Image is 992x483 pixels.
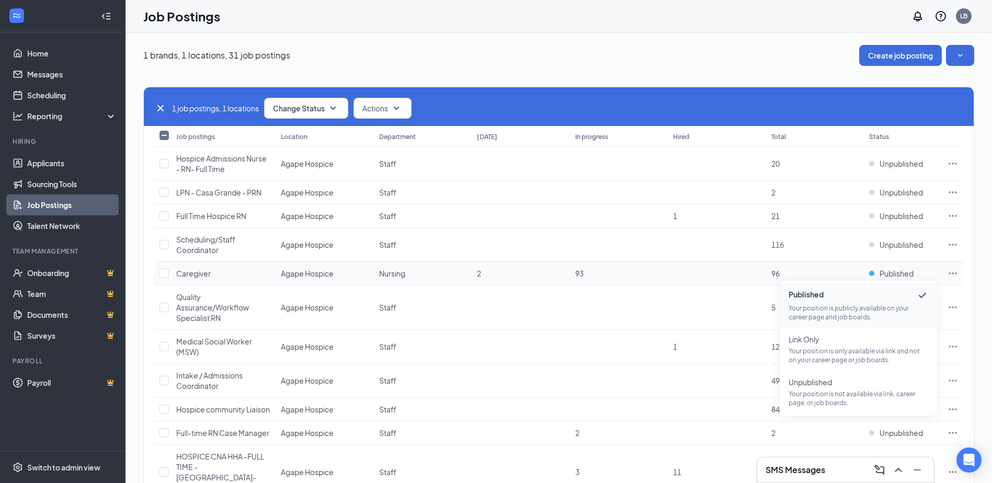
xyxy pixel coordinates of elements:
[789,377,929,387] span: Unpublished
[379,269,405,278] span: Nursing
[27,85,117,106] a: Scheduling
[946,45,974,66] button: SmallChevronDown
[880,428,923,438] span: Unpublished
[934,10,947,22] svg: QuestionInfo
[281,467,334,477] span: Agape Hospice
[880,187,923,198] span: Unpublished
[276,147,374,181] td: Agape Hospice
[916,289,929,302] svg: Checkmark
[575,269,584,278] span: 93
[273,105,325,112] span: Change Status
[176,211,246,221] span: Full Time Hospice RN
[374,364,472,398] td: Staff
[379,428,396,438] span: Staff
[12,10,22,21] svg: WorkstreamLogo
[873,464,886,476] svg: ComposeMessage
[276,181,374,204] td: Agape Hospice
[281,428,334,438] span: Agape Hospice
[880,268,914,279] span: Published
[276,262,374,285] td: Agape Hospice
[948,404,958,415] svg: Ellipses
[948,428,958,438] svg: Ellipses
[880,158,923,169] span: Unpublished
[176,337,252,356] span: Medical Social Worker (MSW)
[379,342,396,351] span: Staff
[374,204,472,228] td: Staff
[13,462,23,473] svg: Settings
[673,342,677,351] span: 1
[27,325,117,346] a: SurveysCrown
[281,159,334,168] span: Agape Hospice
[880,211,923,221] span: Unpublished
[13,247,115,256] div: Team Management
[960,11,967,20] div: LB
[771,428,776,438] span: 2
[390,102,403,114] svg: SmallChevronDown
[281,211,334,221] span: Agape Hospice
[771,405,780,414] span: 84
[27,372,117,393] a: PayrollCrown
[374,181,472,204] td: Staff
[276,421,374,445] td: Agape Hospice
[379,303,396,312] span: Staff
[575,467,579,477] span: 3
[771,159,780,168] span: 20
[379,211,396,221] span: Staff
[771,188,776,197] span: 2
[172,102,259,114] span: 1 job postings, 1 locations
[154,102,167,114] svg: Cross
[27,43,117,64] a: Home
[477,269,481,278] span: 2
[909,462,926,478] button: Minimize
[281,240,334,249] span: Agape Hospice
[948,158,958,169] svg: Ellipses
[374,398,472,421] td: Staff
[13,111,23,121] svg: Analysis
[281,405,334,414] span: Agape Hospice
[789,304,929,321] p: Your position is publicly available on your career page and job boards.
[276,228,374,262] td: Agape Hospice
[276,364,374,398] td: Agape Hospice
[276,398,374,421] td: Agape Hospice
[27,153,117,174] a: Applicants
[789,389,929,407] p: Your position is not available via link, career page, or job boards.
[281,376,334,385] span: Agape Hospice
[281,188,334,197] span: Agape Hospice
[766,464,825,476] h3: SMS Messages
[379,467,396,477] span: Staff
[948,375,958,386] svg: Ellipses
[948,239,958,250] svg: Ellipses
[27,262,117,283] a: OnboardingCrown
[379,188,396,197] span: Staff
[673,467,681,477] span: 11
[27,64,117,85] a: Messages
[575,428,579,438] span: 2
[789,334,929,344] span: Link Only
[176,132,215,141] div: Job postings
[766,126,864,147] th: Total
[948,341,958,352] svg: Ellipses
[379,405,396,414] span: Staff
[27,174,117,194] a: Sourcing Tools
[771,342,780,351] span: 12
[276,330,374,364] td: Agape Hospice
[374,228,472,262] td: Staff
[362,103,388,113] span: Actions
[276,204,374,228] td: Agape Hospice
[472,126,570,147] th: [DATE]
[956,447,982,473] div: Open Intercom Messenger
[27,462,100,473] div: Switch to admin view
[281,269,334,278] span: Agape Hospice
[911,464,923,476] svg: Minimize
[771,240,784,249] span: 116
[264,98,348,119] button: Change StatusSmallChevronDown
[176,292,249,323] span: Quality Assurance/Workflow Specialist RN
[27,194,117,215] a: Job Postings
[668,126,766,147] th: Hired
[890,462,907,478] button: ChevronUp
[176,405,270,414] span: Hospice community Liaison
[892,464,905,476] svg: ChevronUp
[176,235,235,255] span: Scheduling/Staff Coordinator
[771,376,780,385] span: 49
[374,330,472,364] td: Staff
